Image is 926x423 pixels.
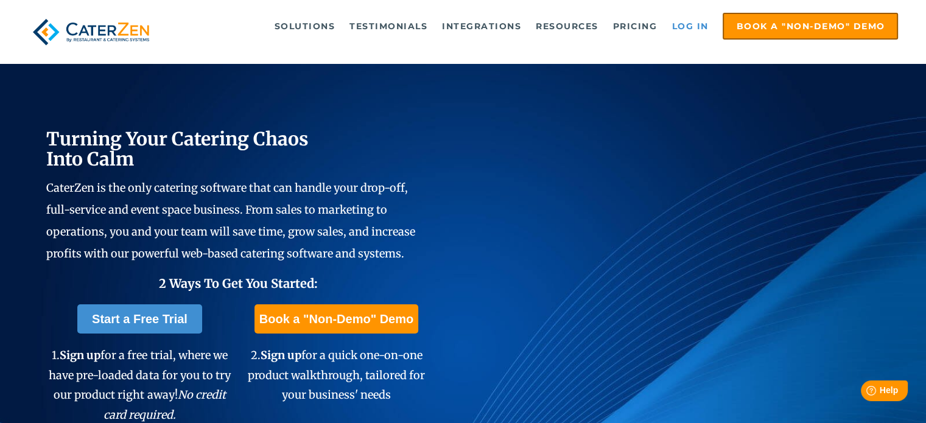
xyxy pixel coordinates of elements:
[268,14,342,38] a: Solutions
[46,181,415,260] span: CaterZen is the only catering software that can handle your drop-off, full-service and event spac...
[254,304,418,334] a: Book a "Non-Demo" Demo
[436,14,527,38] a: Integrations
[77,304,202,334] a: Start a Free Trial
[158,276,317,291] span: 2 Ways To Get You Started:
[607,14,664,38] a: Pricing
[49,348,230,421] span: 1. for a free trial, where we have pre-loaded data for you to try our product right away!
[46,127,309,170] span: Turning Your Catering Chaos Into Calm
[177,13,898,40] div: Navigation Menu
[248,348,425,402] span: 2. for a quick one-on-one product walkthrough, tailored for your business' needs
[665,14,714,38] a: Log in
[103,388,226,421] em: No credit card required.
[343,14,433,38] a: Testimonials
[60,348,100,362] span: Sign up
[28,13,155,51] img: caterzen
[530,14,605,38] a: Resources
[260,348,301,362] span: Sign up
[723,13,898,40] a: Book a "Non-Demo" Demo
[818,376,913,410] iframe: Help widget launcher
